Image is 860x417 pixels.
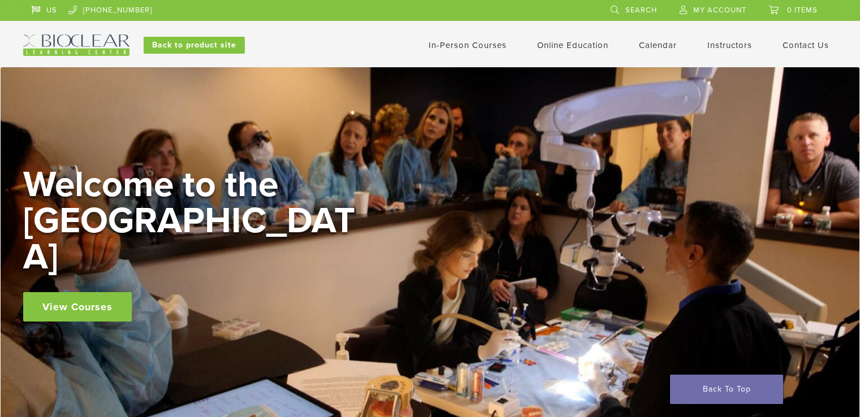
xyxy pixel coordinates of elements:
h2: Welcome to the [GEOGRAPHIC_DATA] [23,167,362,275]
a: Online Education [537,40,608,50]
span: My Account [693,6,746,15]
img: Bioclear [23,34,129,56]
a: View Courses [23,292,132,322]
span: 0 items [787,6,818,15]
a: Contact Us [783,40,829,50]
a: Back to product site [144,37,245,54]
a: In-Person Courses [429,40,507,50]
a: Back To Top [670,375,783,404]
span: Search [625,6,657,15]
a: Instructors [707,40,752,50]
a: Calendar [639,40,677,50]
